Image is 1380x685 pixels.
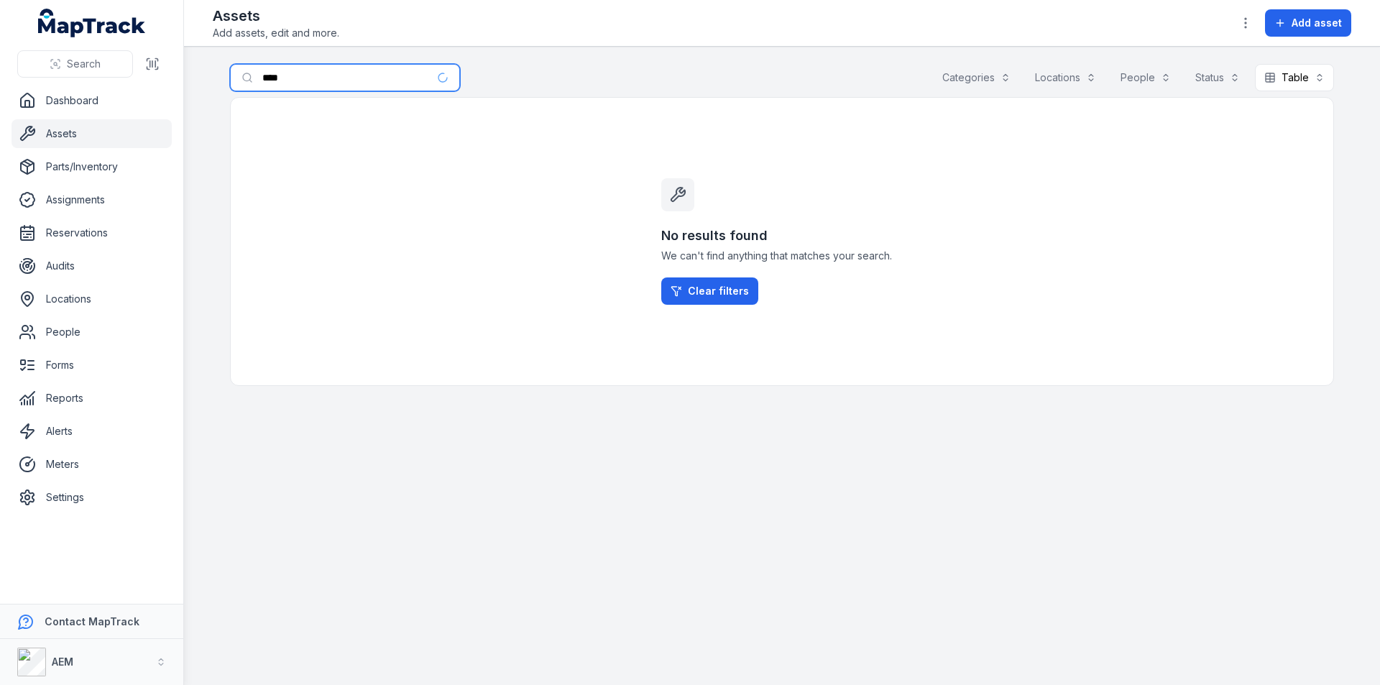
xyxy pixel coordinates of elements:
button: Status [1186,64,1249,91]
a: Parts/Inventory [11,152,172,181]
a: Audits [11,252,172,280]
a: Settings [11,483,172,512]
a: People [11,318,172,346]
button: Table [1255,64,1334,91]
a: MapTrack [38,9,146,37]
a: Clear filters [661,277,758,305]
h3: No results found [661,226,903,246]
strong: AEM [52,656,73,668]
a: Forms [11,351,172,380]
a: Assignments [11,185,172,214]
a: Assets [11,119,172,148]
button: People [1111,64,1180,91]
a: Reports [11,384,172,413]
h2: Assets [213,6,339,26]
a: Reservations [11,219,172,247]
span: Search [67,57,101,71]
strong: Contact MapTrack [45,615,139,627]
span: Add assets, edit and more. [213,26,339,40]
button: Add asset [1265,9,1351,37]
a: Alerts [11,417,172,446]
span: Add asset [1292,16,1342,30]
a: Meters [11,450,172,479]
button: Search [17,50,133,78]
a: Locations [11,285,172,313]
span: We can't find anything that matches your search. [661,249,903,263]
a: Dashboard [11,86,172,115]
